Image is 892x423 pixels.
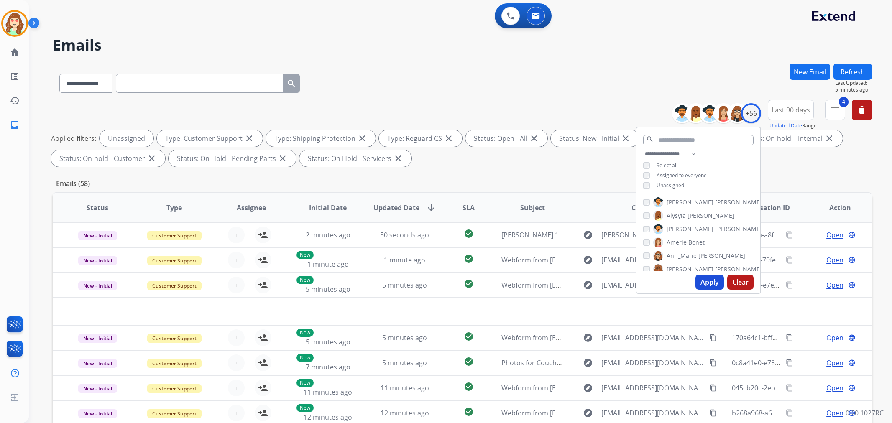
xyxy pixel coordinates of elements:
span: [PERSON_NAME] [667,225,713,233]
p: New [296,354,314,362]
span: 0c8a41e0-e783-465b-b752-afce900d2324 [732,358,859,367]
mat-icon: content_copy [786,281,793,289]
span: Webform from [EMAIL_ADDRESS][DOMAIN_NAME] on [DATE] [501,333,691,342]
mat-icon: check_circle [464,382,474,392]
span: [EMAIL_ADDRESS][DOMAIN_NAME] [601,383,704,393]
mat-icon: list_alt [10,71,20,82]
span: New - Initial [78,409,117,418]
span: Customer Support [147,256,202,265]
button: + [228,380,245,396]
mat-icon: explore [583,280,593,290]
button: Refresh [833,64,872,80]
mat-icon: check_circle [464,279,474,289]
mat-icon: content_copy [786,359,793,367]
mat-icon: delete [857,105,867,115]
span: Open [826,408,843,418]
mat-icon: person_add [258,383,268,393]
span: Webform from [EMAIL_ADDRESS][DOMAIN_NAME] on [DATE] [501,383,691,392]
span: 4 [839,97,849,107]
mat-icon: check_circle [464,357,474,367]
div: Status: On Hold - Servicers [299,150,411,167]
span: + [234,230,238,240]
span: [PERSON_NAME] [715,265,762,273]
mat-icon: search [646,135,654,143]
span: New - Initial [78,334,117,343]
mat-icon: close [244,133,254,143]
div: Status: On Hold - Pending Parts [169,150,296,167]
mat-icon: close [621,133,631,143]
span: [PERSON_NAME] [715,198,762,206]
span: [PERSON_NAME] 17224230002-177009 Customer Code CS085804764 [501,230,716,240]
span: Assignee [237,203,266,213]
mat-icon: content_copy [786,231,793,239]
span: Type [166,203,182,213]
button: + [228,277,245,293]
mat-icon: person_add [258,333,268,343]
mat-icon: close [278,153,288,163]
span: Alysyia [667,211,686,220]
p: New [296,404,314,412]
mat-icon: check_circle [464,229,474,239]
span: Select all [657,162,677,169]
button: Updated Date [769,122,802,129]
mat-icon: close [147,153,157,163]
span: Initial Date [309,203,347,213]
div: Status: New - Initial [551,130,639,147]
span: Last Updated: [835,80,872,87]
button: + [228,354,245,371]
span: b268a968-a6bd-4c0c-8a39-e7ad7dff0e7e [732,408,859,418]
div: Type: Shipping Protection [266,130,376,147]
mat-icon: language [848,359,856,367]
mat-icon: person_add [258,408,268,418]
span: 12 minutes ago [304,413,352,422]
span: 11 minutes ago [381,383,429,392]
span: Unassigned [657,182,684,189]
span: Customer Support [147,281,202,290]
button: Apply [695,275,724,290]
mat-icon: language [848,384,856,392]
span: + [234,333,238,343]
th: Action [795,193,872,222]
mat-icon: content_copy [786,384,793,392]
div: Type: Reguard CS [379,130,462,147]
button: + [228,252,245,268]
span: 045cb20c-2eb3-4b82-a145-5e70d4d8f579 [732,383,860,392]
span: New - Initial [78,384,117,393]
span: Open [826,255,843,265]
p: 0.20.1027RC [846,408,884,418]
span: Webform from [EMAIL_ADDRESS][DOMAIN_NAME] on [DATE] [501,255,691,265]
mat-icon: person_add [258,255,268,265]
span: Updated Date [373,203,419,213]
span: + [234,408,238,418]
span: 170a64c1-bff8-4f1e-9ec0-aca2ef3dd77f [732,333,853,342]
mat-icon: close [824,133,834,143]
span: Open [826,333,843,343]
mat-icon: menu [830,105,840,115]
span: [PERSON_NAME] [688,211,734,220]
span: Ann_Marie [667,252,697,260]
h2: Emails [53,37,872,54]
span: Customer Support [147,359,202,368]
mat-icon: search [286,79,296,89]
mat-icon: person_add [258,358,268,368]
mat-icon: content_copy [786,256,793,264]
button: Last 90 days [768,100,814,120]
span: Customer Support [147,409,202,418]
span: [PERSON_NAME] [715,225,762,233]
button: New Email [790,64,830,80]
span: [EMAIL_ADDRESS][DOMAIN_NAME] [601,408,704,418]
span: Bonet [688,238,705,247]
mat-icon: close [529,133,539,143]
p: New [296,379,314,387]
mat-icon: home [10,47,20,57]
span: Photos for Couch/Chaise Claim [501,358,599,367]
span: [EMAIL_ADDRESS][DOMAIN_NAME] [601,255,704,265]
span: + [234,383,238,393]
span: 5 minutes ago [382,333,427,342]
span: Webform from [EMAIL_ADDRESS][DOMAIN_NAME] on [DATE] [501,280,691,290]
p: New [296,251,314,259]
span: Webform from [EMAIL_ADDRESS][DOMAIN_NAME] on [DATE] [501,408,691,418]
button: Clear [727,275,754,290]
mat-icon: check_circle [464,407,474,417]
mat-icon: explore [583,383,593,393]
